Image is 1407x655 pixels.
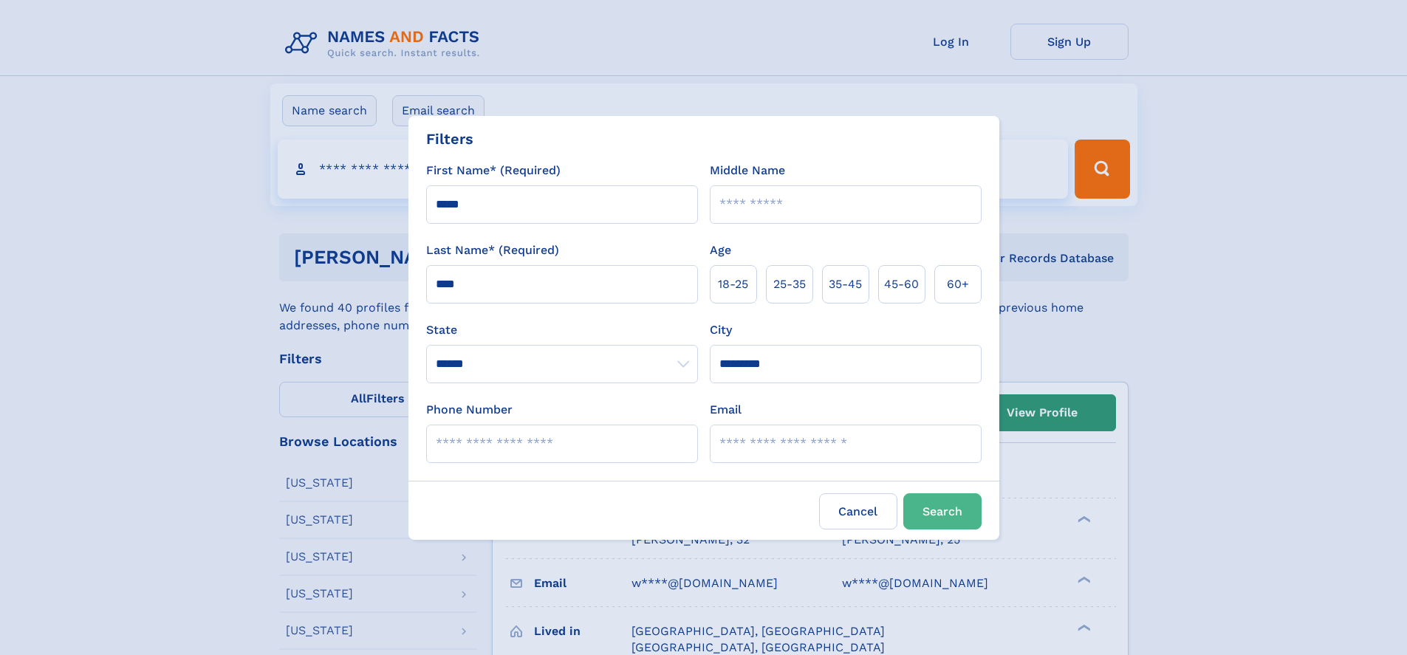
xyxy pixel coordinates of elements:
span: 35‑45 [829,275,862,293]
span: 18‑25 [718,275,748,293]
span: 60+ [947,275,969,293]
label: Last Name* (Required) [426,241,559,259]
button: Search [903,493,982,529]
label: Phone Number [426,401,513,419]
label: Cancel [819,493,897,529]
div: Filters [426,128,473,150]
label: First Name* (Required) [426,162,561,179]
span: 45‑60 [884,275,919,293]
label: Middle Name [710,162,785,179]
label: Age [710,241,731,259]
label: City [710,321,732,339]
label: State [426,321,698,339]
span: 25‑35 [773,275,806,293]
label: Email [710,401,742,419]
